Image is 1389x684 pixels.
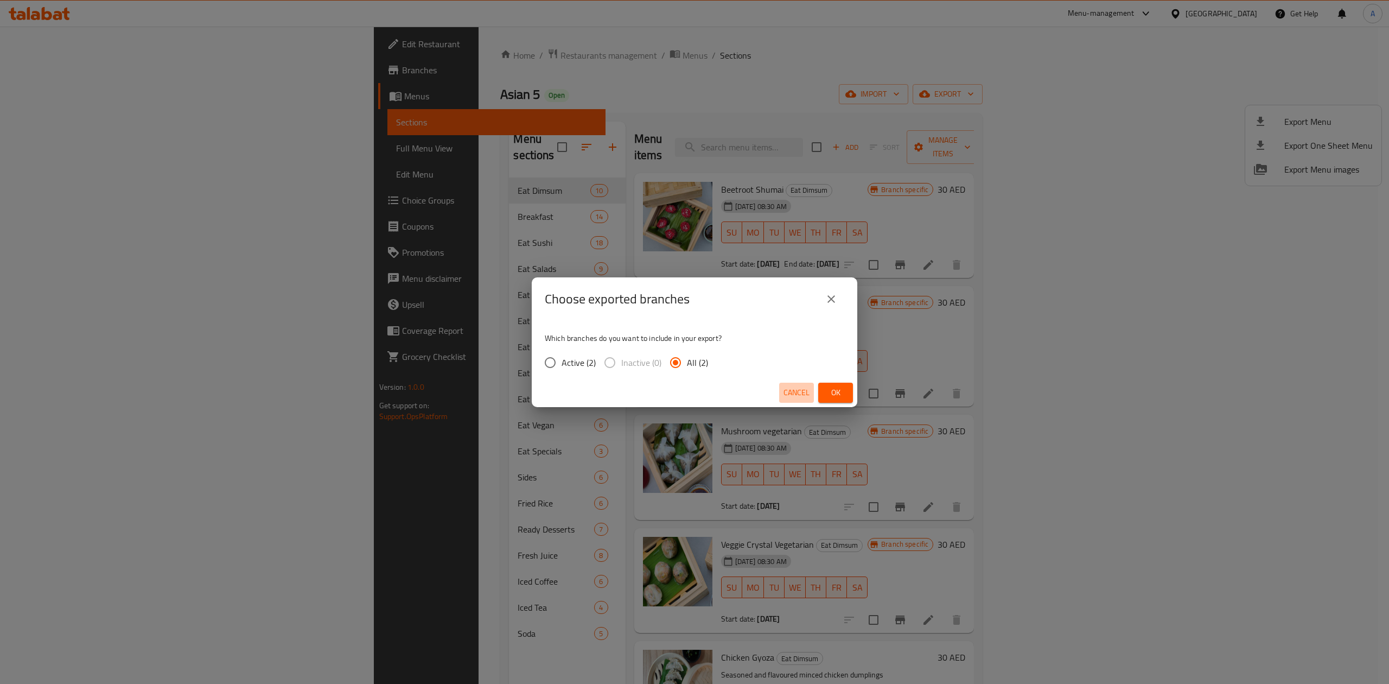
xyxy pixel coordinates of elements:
[818,286,844,312] button: close
[783,386,810,400] span: Cancel
[779,383,814,403] button: Cancel
[827,386,844,400] span: Ok
[562,356,596,369] span: Active (2)
[687,356,708,369] span: All (2)
[545,290,690,308] h2: Choose exported branches
[818,383,853,403] button: Ok
[545,333,844,344] p: Which branches do you want to include in your export?
[621,356,661,369] span: Inactive (0)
